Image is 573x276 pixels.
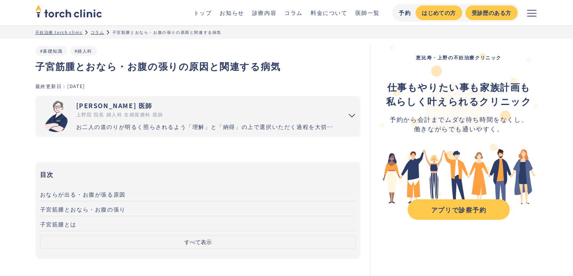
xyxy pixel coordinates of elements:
[35,29,83,35] a: 不妊治療 torch clinic
[472,9,511,17] div: 受診歴のある方
[252,9,276,17] a: 診療内容
[311,9,348,17] a: 料金について
[399,9,411,17] div: 予約
[35,96,337,137] a: [PERSON_NAME] 医師 上野院 院長 婦人科 生殖医療科 医師 お二人の道のりが明るく照らされるよう「理解」と「納得」の上で選択いただく過程を大切にしています。エビデンスに基づいた高水...
[67,83,85,89] div: [DATE]
[386,94,531,108] strong: 私らしく叶えられるクリニック
[76,123,337,131] div: お二人の道のりが明るく照らされるよう「理解」と「納得」の上で選択いただく過程を大切にしています。エビデンスに基づいた高水準の医療提供により「幸せな家族計画の実現」をお手伝いさせていただきます。
[40,48,63,54] a: #基礎知識
[76,111,337,118] div: 上野院 院長 婦人科 生殖医療科 医師
[416,54,502,61] strong: 恵比寿・上野の不妊治療クリニック
[75,48,92,54] a: #婦人科
[416,6,462,20] a: はじめての方
[35,6,102,20] a: home
[112,29,222,35] div: 子宮筋腫とおなら・お腹の張りの原因と関連する病気
[415,205,503,214] div: アプリで診察予約
[40,235,356,249] button: すべて表示
[35,59,361,73] h1: 子宮筋腫とおなら・お腹の張りの原因と関連する病気
[40,186,356,201] a: おならが出る・お腹が張る原因
[40,101,71,132] img: 市山 卓彦
[220,9,244,17] a: お知らせ
[35,83,68,89] div: 最終更新日：
[194,9,212,17] a: トップ
[408,199,510,220] a: アプリで診察予約
[386,80,531,108] div: ‍ ‍
[35,29,538,35] ul: パンくずリスト
[387,80,531,94] strong: 仕事もやりたい事も家族計画も
[422,9,456,17] div: はじめての方
[40,201,356,216] a: 子宮筋腫とおなら・お腹の張り
[40,190,126,198] span: おならが出る・お腹が張る原因
[35,2,102,20] img: torch clinic
[91,29,104,35] a: コラム
[76,101,337,110] div: [PERSON_NAME] 医師
[465,6,518,20] a: 受診歴のある方
[40,168,356,180] h3: 目次
[40,205,126,213] span: 子宮筋腫とおなら・お腹の張り
[35,96,361,137] summary: 市山 卓彦 [PERSON_NAME] 医師 上野院 院長 婦人科 生殖医療科 医師 お二人の道のりが明るく照らされるよう「理解」と「納得」の上で選択いただく過程を大切にしています。エビデンスに...
[355,9,380,17] a: 医師一覧
[40,220,77,228] span: 子宮筋腫とは
[386,114,531,133] div: 予約から会計までムダな待ち時間をなくし、 働きながらでも通いやすく。
[284,9,303,17] a: コラム
[40,216,356,231] a: 子宮筋腫とは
